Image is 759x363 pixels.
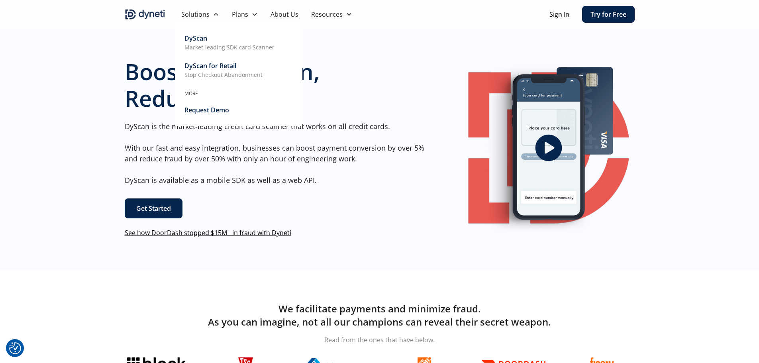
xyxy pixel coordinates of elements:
[184,105,229,115] div: Request Demo
[125,302,635,329] h2: We facilitate payments and minimize fraud. As you can imagine, not all our champions can reveal t...
[232,10,248,19] div: Plans
[184,43,275,51] p: Market-leading SDK card Scanner
[184,90,293,97] div: MORE
[9,342,21,354] img: Revisit consent button
[184,59,293,80] a: DyScan for RetailStop Checkout Abandonment
[125,121,431,186] p: DyScan is the market-leading credit card scanner that works on all credit cards. With our fast an...
[226,6,264,22] div: Plans
[484,57,613,238] img: Image of a mobile Dyneti UI scanning a credit card
[181,10,210,19] div: Solutions
[125,228,291,237] a: See how DoorDash stopped $15M+ in fraud with Dyneti
[463,57,635,238] a: open lightbox
[184,104,293,116] a: Request Demo
[582,6,635,23] a: Try for Free
[184,71,263,79] p: Stop Checkout Abandonment
[549,10,569,19] a: Sign In
[184,33,207,43] div: DyScan
[125,335,635,345] p: Read from the ones that have below.
[9,342,21,354] button: Consent Preferences
[125,198,182,218] a: Get Started
[125,8,165,21] img: Dyneti indigo logo
[175,6,226,22] div: Solutions
[184,32,293,53] a: DyScanMarket-leading SDK card Scanner
[125,58,431,112] h1: Boost Conversion, Reduce Fraud
[175,22,302,126] nav: Solutions
[311,10,343,19] div: Resources
[184,61,236,71] div: DyScan for Retail
[125,8,165,21] a: home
